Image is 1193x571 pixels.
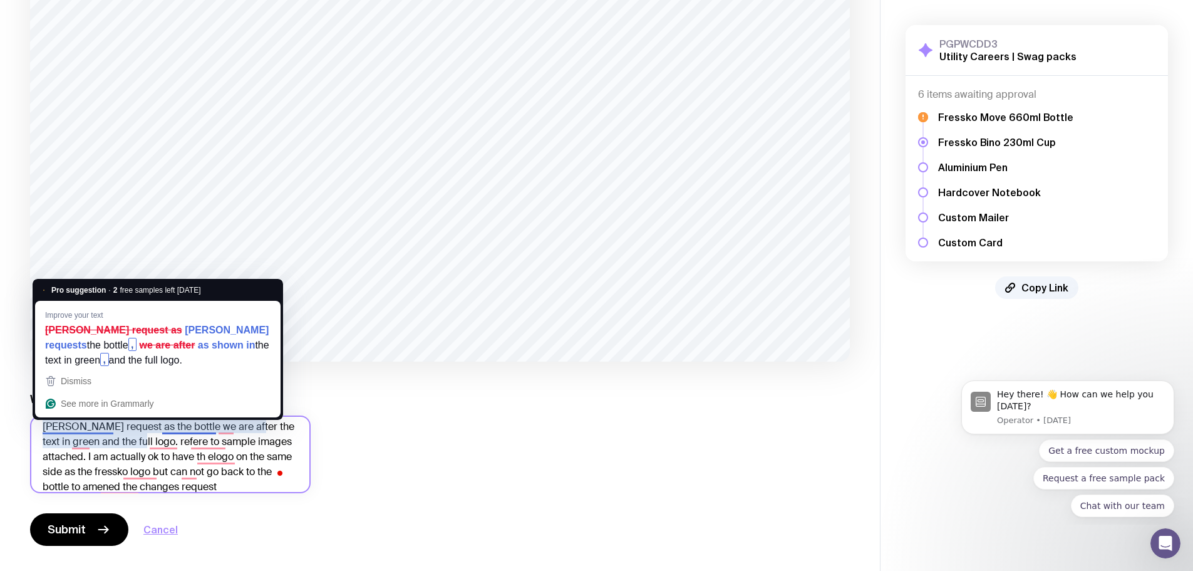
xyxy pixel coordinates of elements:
[1021,281,1068,294] span: Copy Link
[938,111,1073,123] h5: Fressko Move 660ml Bottle
[918,88,1155,101] h4: 6 items awaiting approval
[938,236,1073,249] h5: Custom Card
[1150,528,1180,558] iframe: Intercom live chat
[938,136,1073,149] h5: Fressko Bino 230ml Cup
[30,392,194,407] label: What would you like amended?
[939,50,1077,63] h2: Utility Careers | Swag packs
[48,522,86,537] span: Submit
[938,161,1073,174] h5: Aluminium Pen
[938,186,1073,199] h5: Hardcover Notebook
[143,522,178,537] button: Cancel
[30,416,311,493] textarea: To enrich screen reader interactions, please activate Accessibility in Grammarly extension settings
[939,38,1077,50] h3: PGPWCDD3
[995,276,1078,299] button: Copy Link
[30,513,128,546] button: Submit
[943,369,1193,525] iframe: Intercom notifications message
[938,211,1073,224] h5: Custom Mailer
